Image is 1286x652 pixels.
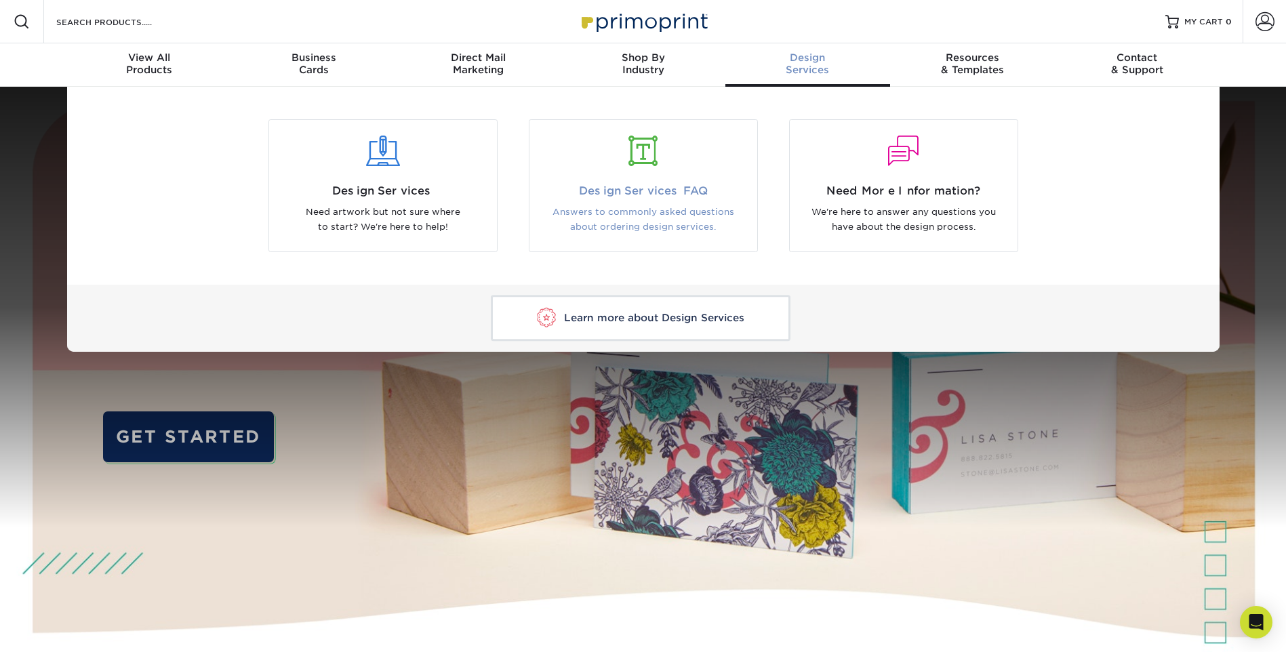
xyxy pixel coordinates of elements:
[231,52,396,64] span: Business
[540,183,747,199] span: Design Services FAQ
[279,205,487,235] p: Need artwork but not sure where to start? We're here to help!
[263,119,503,252] a: Design Services Need artwork but not sure where to start? We're here to help!
[725,52,890,64] span: Design
[540,205,747,235] p: Answers to commonly asked questions about ordering design services.
[396,52,561,64] span: Direct Mail
[3,611,115,647] iframe: Google Customer Reviews
[561,52,725,76] div: Industry
[725,43,890,87] a: DesignServices
[231,43,396,87] a: BusinessCards
[1184,16,1223,28] span: MY CART
[396,43,561,87] a: Direct MailMarketing
[67,52,232,64] span: View All
[564,312,744,324] span: Learn more about Design Services
[55,14,187,30] input: SEARCH PRODUCTS.....
[279,183,487,199] span: Design Services
[1055,52,1220,76] div: & Support
[890,43,1055,87] a: Resources& Templates
[491,296,790,341] a: Learn more about Design Services
[561,43,725,87] a: Shop ByIndustry
[725,52,890,76] div: Services
[523,119,763,252] a: Design Services FAQ Answers to commonly asked questions about ordering design services.
[67,43,232,87] a: View AllProducts
[231,52,396,76] div: Cards
[1226,17,1232,26] span: 0
[800,183,1007,199] span: Need More Information?
[890,52,1055,64] span: Resources
[784,119,1024,252] a: Need More Information? We're here to answer any questions you have about the design process.
[561,52,725,64] span: Shop By
[1055,52,1220,64] span: Contact
[890,52,1055,76] div: & Templates
[67,52,232,76] div: Products
[1055,43,1220,87] a: Contact& Support
[576,7,711,36] img: Primoprint
[800,205,1007,235] p: We're here to answer any questions you have about the design process.
[396,52,561,76] div: Marketing
[1240,606,1272,638] div: Open Intercom Messenger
